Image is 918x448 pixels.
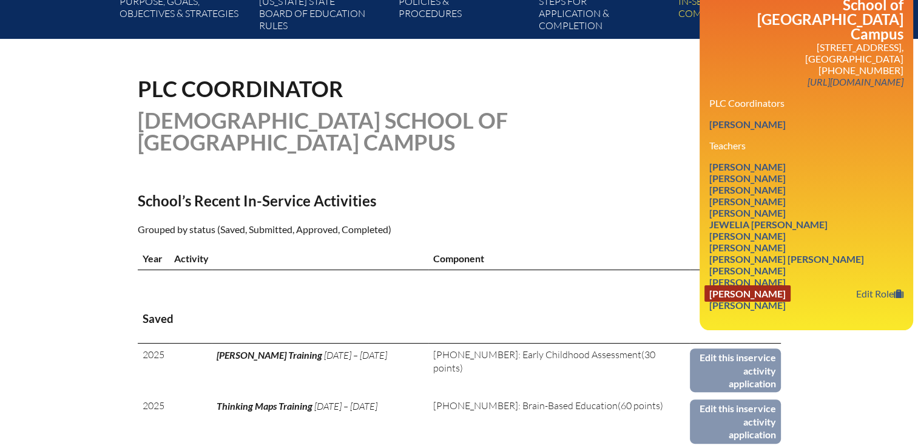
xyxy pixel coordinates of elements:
[428,344,690,395] td: (30 points)
[138,75,343,102] span: PLC Coordinator
[169,247,428,270] th: Activity
[709,41,903,87] p: [STREET_ADDRESS], [GEOGRAPHIC_DATA] [PHONE_NUMBER]
[704,193,791,209] a: [PERSON_NAME]
[704,262,791,279] a: [PERSON_NAME]
[709,97,903,109] h3: PLC Coordinators
[704,297,791,313] a: [PERSON_NAME]
[704,116,791,132] a: [PERSON_NAME]
[690,399,780,443] a: Edit this inservice activity application
[138,247,169,270] th: Year
[690,247,780,270] th: Actions
[428,395,690,446] td: (60 points)
[704,251,869,267] a: [PERSON_NAME] [PERSON_NAME]
[428,247,690,270] th: Component
[433,399,618,412] span: [PHONE_NUMBER]: Brain-Based Education
[138,222,565,237] p: Grouped by status (Saved, Submitted, Approved, Completed)
[217,400,312,412] span: Thinking Maps Training
[803,73,908,90] a: [URL][DOMAIN_NAME]
[690,348,780,392] a: Edit this inservice activity application
[704,182,791,198] a: [PERSON_NAME]
[704,239,791,256] a: [PERSON_NAME]
[704,216,832,232] a: Jewelia [PERSON_NAME]
[704,285,791,302] a: [PERSON_NAME]
[143,311,776,327] h3: Saved
[138,395,169,446] td: 2025
[704,228,791,244] a: [PERSON_NAME]
[324,349,387,361] span: [DATE] – [DATE]
[851,285,908,302] a: Edit Role
[709,140,903,151] h3: Teachers
[138,107,508,155] span: [DEMOGRAPHIC_DATA] School of [GEOGRAPHIC_DATA] Campus
[704,158,791,175] a: [PERSON_NAME]
[138,344,169,395] td: 2025
[314,400,377,412] span: [DATE] – [DATE]
[217,349,322,361] span: [PERSON_NAME] Training
[433,348,641,361] span: [PHONE_NUMBER]: Early Childhood Assessment
[704,205,791,221] a: [PERSON_NAME]
[138,192,565,209] h2: School’s Recent In-Service Activities
[704,274,791,290] a: [PERSON_NAME]
[704,170,791,186] a: [PERSON_NAME]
